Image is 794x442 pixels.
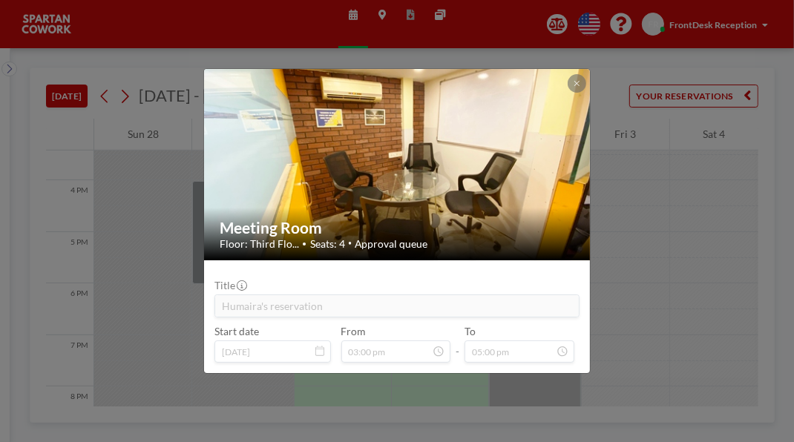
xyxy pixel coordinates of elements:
[220,218,576,237] h2: Meeting Room
[220,237,299,250] span: Floor: Third Flo...
[204,20,591,310] img: 537.jpg
[348,240,352,248] span: •
[456,330,459,358] span: -
[341,325,366,337] label: From
[465,325,476,337] label: To
[303,239,307,248] span: •
[214,325,259,337] label: Start date
[355,237,428,250] span: Approval queue
[214,279,246,291] label: Title
[310,237,345,250] span: Seats: 4
[215,295,579,317] input: (No title)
